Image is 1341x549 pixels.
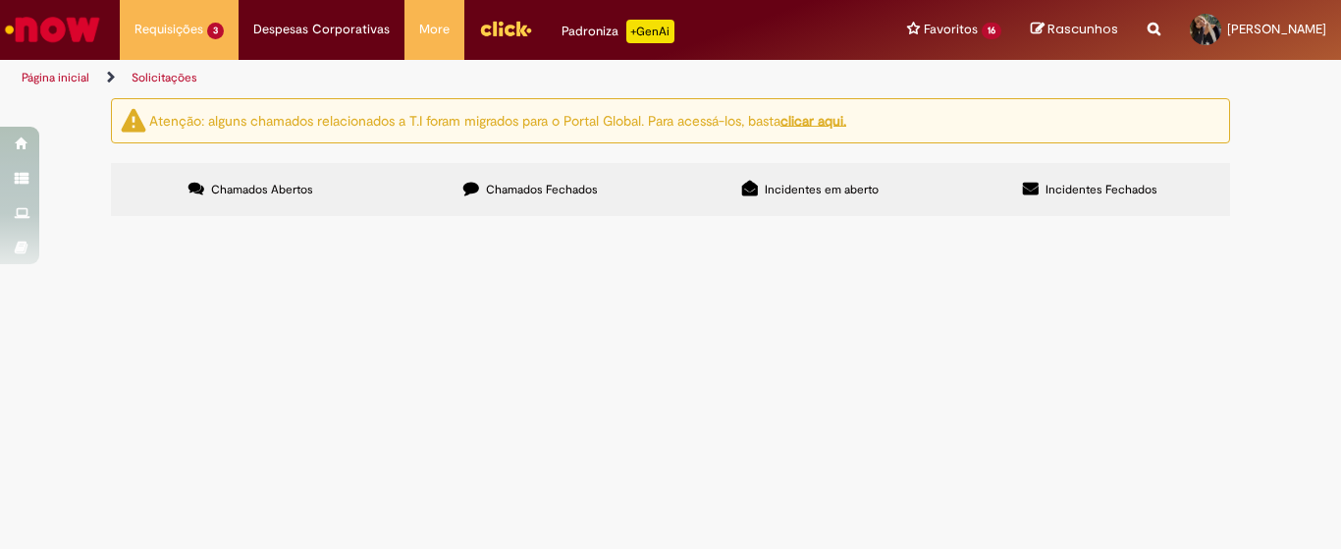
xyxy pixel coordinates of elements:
[780,111,846,129] a: clicar aqui.
[765,182,879,197] span: Incidentes em aberto
[1031,21,1118,39] a: Rascunhos
[626,20,674,43] p: +GenAi
[2,10,103,49] img: ServiceNow
[924,20,978,39] span: Favoritos
[211,182,313,197] span: Chamados Abertos
[207,23,224,39] span: 3
[479,14,532,43] img: click_logo_yellow_360x200.png
[149,111,846,129] ng-bind-html: Atenção: alguns chamados relacionados a T.I foram migrados para o Portal Global. Para acessá-los,...
[1227,21,1326,37] span: [PERSON_NAME]
[562,20,674,43] div: Padroniza
[15,60,880,96] ul: Trilhas de página
[1046,182,1157,197] span: Incidentes Fechados
[1047,20,1118,38] span: Rascunhos
[982,23,1001,39] span: 16
[253,20,390,39] span: Despesas Corporativas
[486,182,598,197] span: Chamados Fechados
[22,70,89,85] a: Página inicial
[419,20,450,39] span: More
[134,20,203,39] span: Requisições
[132,70,197,85] a: Solicitações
